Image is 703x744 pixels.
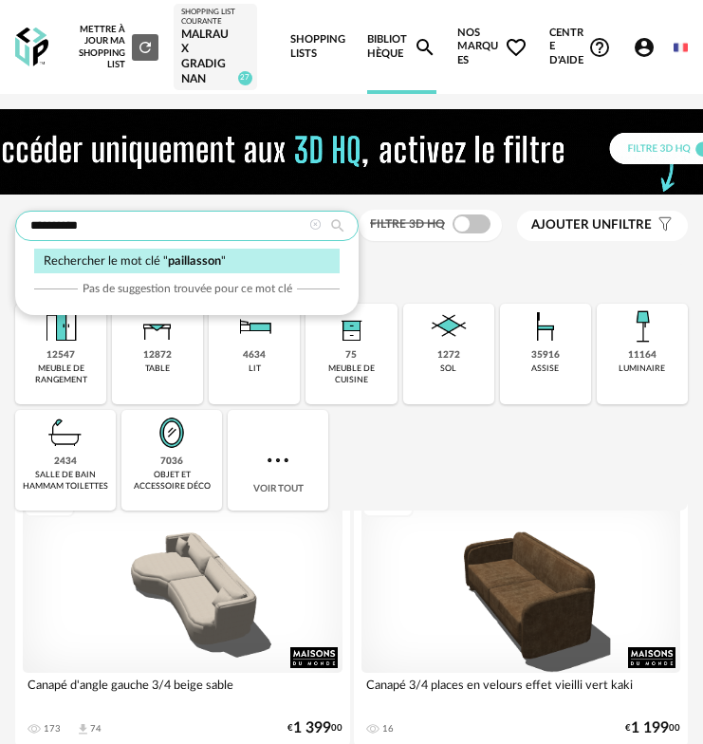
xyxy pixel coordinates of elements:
[674,41,688,55] img: fr
[382,723,394,735] div: 16
[143,349,172,362] div: 12872
[231,304,277,349] img: Literie.png
[633,36,656,59] span: Account Circle icon
[293,722,331,735] span: 1 399
[440,363,456,374] div: sol
[588,36,611,59] span: Help Circle Outline icon
[249,363,261,374] div: lit
[619,363,665,374] div: luminaire
[652,217,674,233] span: Filter icon
[628,349,657,362] div: 11164
[15,28,48,66] img: OXP
[414,36,436,59] span: Magnify icon
[21,470,110,492] div: salle de bain hammam toilettes
[44,723,61,735] div: 173
[38,304,83,349] img: Meuble%20de%20rangement.png
[149,410,194,456] img: Miroir.png
[523,304,568,349] img: Assise.png
[69,24,157,71] div: Mettre à jour ma Shopping List
[137,42,154,51] span: Refresh icon
[287,722,342,735] div: € 00
[181,28,250,86] div: Malraux Gradignan
[263,445,293,475] img: more.7b13dc1.svg
[168,255,221,267] span: paillasson
[328,304,374,349] img: Rangement.png
[76,722,90,736] span: Download icon
[23,673,342,711] div: Canapé d'angle gauche 3/4 beige sable
[46,349,75,362] div: 12547
[127,470,216,492] div: objet et accessoire déco
[370,218,445,230] span: Filtre 3D HQ
[90,723,102,735] div: 74
[345,349,357,362] div: 75
[620,304,665,349] img: Luminaire.png
[181,8,250,28] div: Shopping List courante
[21,363,101,385] div: meuble de rangement
[311,363,391,385] div: meuble de cuisine
[633,36,664,59] span: Account Circle icon
[34,249,340,274] div: Rechercher le mot clé " "
[426,304,472,349] img: Sol.png
[531,363,559,374] div: assise
[54,456,77,468] div: 2434
[43,410,88,456] img: Salle%20de%20bain.png
[531,349,560,362] div: 35916
[361,673,681,711] div: Canapé 3/4 places en velours effet vieilli vert kaki
[145,363,170,374] div: table
[625,722,680,735] div: € 00
[160,456,183,468] div: 7036
[631,722,669,735] span: 1 199
[135,304,180,349] img: Table.png
[531,217,652,233] span: filtre
[228,410,328,511] div: Voir tout
[549,27,612,68] span: Centre d'aideHelp Circle Outline icon
[437,349,460,362] div: 1272
[83,281,292,296] span: Pas de suggestion trouvée pour ce mot clé
[505,36,527,59] span: Heart Outline icon
[243,349,266,362] div: 4634
[531,218,611,232] span: Ajouter un
[238,71,252,85] span: 27
[517,211,688,241] button: Ajouter unfiltre Filter icon
[181,8,250,86] a: Shopping List courante Malraux Gradignan 27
